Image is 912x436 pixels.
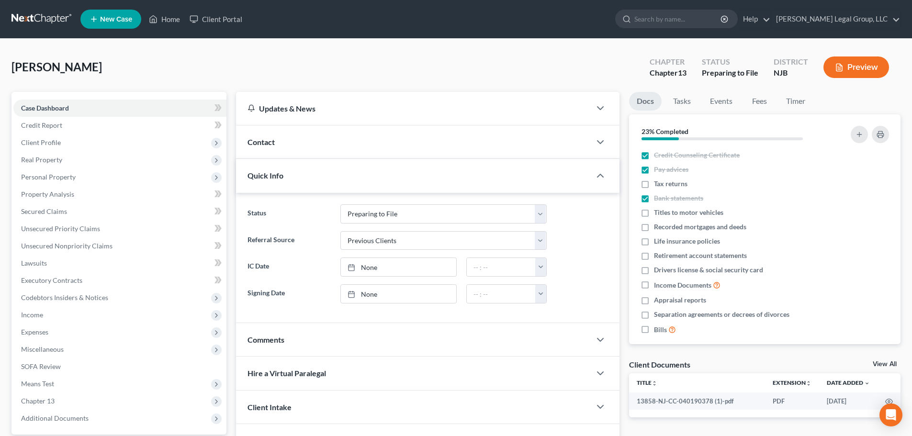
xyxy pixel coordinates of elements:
span: Personal Property [21,173,76,181]
span: Quick Info [248,171,283,180]
a: Date Added expand_more [827,379,870,386]
span: Secured Claims [21,207,67,215]
span: Codebtors Insiders & Notices [21,293,108,302]
a: Executory Contracts [13,272,226,289]
span: Recorded mortgages and deeds [654,222,746,232]
a: Secured Claims [13,203,226,220]
span: Life insurance policies [654,236,720,246]
div: Updates & News [248,103,579,113]
span: Executory Contracts [21,276,82,284]
i: unfold_more [652,380,657,386]
span: Means Test [21,380,54,388]
span: Miscellaneous [21,345,64,353]
a: None [341,285,456,303]
span: SOFA Review [21,362,61,370]
a: Client Portal [185,11,247,28]
td: PDF [765,392,819,410]
div: Client Documents [629,359,690,369]
a: Unsecured Priority Claims [13,220,226,237]
a: View All [873,361,897,368]
i: expand_more [864,380,870,386]
label: Status [243,204,335,224]
a: Timer [778,92,813,111]
a: Fees [744,92,775,111]
a: None [341,258,456,276]
td: 13858-NJ-CC-040190378 (1)-pdf [629,392,765,410]
span: Pay advices [654,165,688,174]
span: Titles to motor vehicles [654,208,723,217]
div: Preparing to File [702,67,758,78]
span: New Case [100,16,132,23]
a: Credit Report [13,117,226,134]
span: Drivers license & social security card [654,265,763,275]
span: Case Dashboard [21,104,69,112]
span: Client Intake [248,402,292,412]
label: IC Date [243,257,335,277]
input: Search by name... [634,10,722,28]
span: Separation agreements or decrees of divorces [654,310,789,319]
span: Income Documents [654,280,711,290]
span: Expenses [21,328,48,336]
div: NJB [774,67,808,78]
label: Referral Source [243,231,335,250]
input: -- : -- [467,285,536,303]
span: Client Profile [21,138,61,146]
span: Credit Report [21,121,62,129]
span: Chapter 13 [21,397,55,405]
span: Retirement account statements [654,251,747,260]
span: Unsecured Nonpriority Claims [21,242,113,250]
a: Help [738,11,770,28]
span: Additional Documents [21,414,89,422]
span: Real Property [21,156,62,164]
a: Titleunfold_more [637,379,657,386]
span: Contact [248,137,275,146]
span: Unsecured Priority Claims [21,224,100,233]
i: unfold_more [806,380,811,386]
div: Open Intercom Messenger [879,403,902,426]
div: Chapter [650,67,687,78]
a: SOFA Review [13,358,226,375]
span: Credit Counseling Certificate [654,150,740,160]
a: [PERSON_NAME] Legal Group, LLC [771,11,900,28]
a: Property Analysis [13,186,226,203]
span: Comments [248,335,284,344]
strong: 23% Completed [642,127,688,135]
span: Lawsuits [21,259,47,267]
a: Case Dashboard [13,100,226,117]
a: Lawsuits [13,255,226,272]
span: Bills [654,325,667,335]
div: District [774,56,808,67]
a: Extensionunfold_more [773,379,811,386]
span: [PERSON_NAME] [11,60,102,74]
span: Income [21,311,43,319]
span: Appraisal reports [654,295,706,305]
span: Property Analysis [21,190,74,198]
span: Bank statements [654,193,703,203]
input: -- : -- [467,258,536,276]
span: Tax returns [654,179,687,189]
div: Chapter [650,56,687,67]
label: Signing Date [243,284,335,303]
span: 13 [678,68,687,77]
a: Home [144,11,185,28]
a: Tasks [665,92,698,111]
button: Preview [823,56,889,78]
a: Unsecured Nonpriority Claims [13,237,226,255]
a: Events [702,92,740,111]
div: Status [702,56,758,67]
a: Docs [629,92,662,111]
td: [DATE] [819,392,878,410]
span: Hire a Virtual Paralegal [248,369,326,378]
